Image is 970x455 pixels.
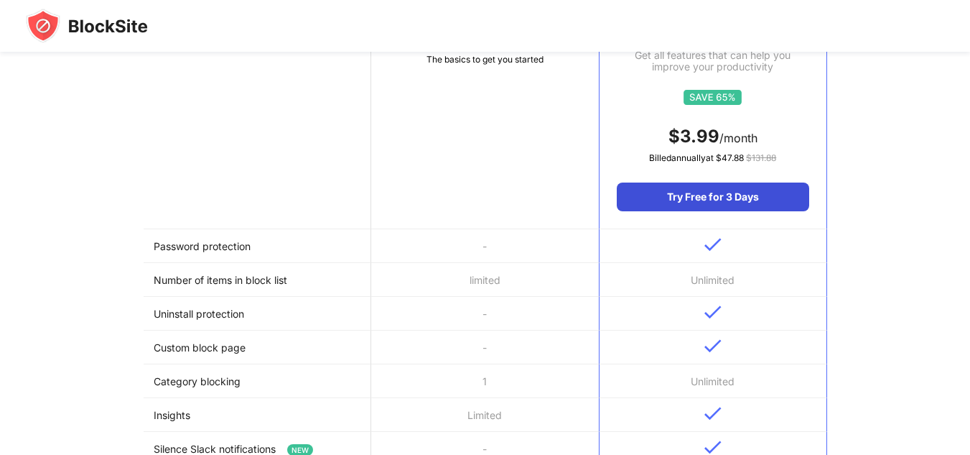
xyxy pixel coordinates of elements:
[617,151,808,165] div: Billed annually at $ 47.88
[668,126,719,147] span: $ 3.99
[617,125,808,148] div: /month
[371,229,599,263] td: -
[144,398,371,432] td: Insights
[704,305,722,319] img: v-blue.svg
[144,331,371,364] td: Custom block page
[371,52,599,67] div: The basics to get you started
[704,339,722,353] img: v-blue.svg
[704,441,722,454] img: v-blue.svg
[684,90,742,105] img: save65.svg
[371,263,599,297] td: limited
[599,364,826,398] td: Unlimited
[371,297,599,331] td: -
[371,398,599,432] td: Limited
[617,183,808,211] div: Try Free for 3 Days
[144,229,371,263] td: Password protection
[704,238,722,252] img: v-blue.svg
[144,364,371,398] td: Category blocking
[599,263,826,297] td: Unlimited
[704,407,722,420] img: v-blue.svg
[371,364,599,398] td: 1
[371,331,599,364] td: -
[144,297,371,331] td: Uninstall protection
[746,152,776,163] span: $ 131.88
[26,9,148,43] img: blocksite-icon-black.svg
[144,263,371,297] td: Number of items in block list
[617,50,808,73] div: Get all features that can help you improve your productivity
